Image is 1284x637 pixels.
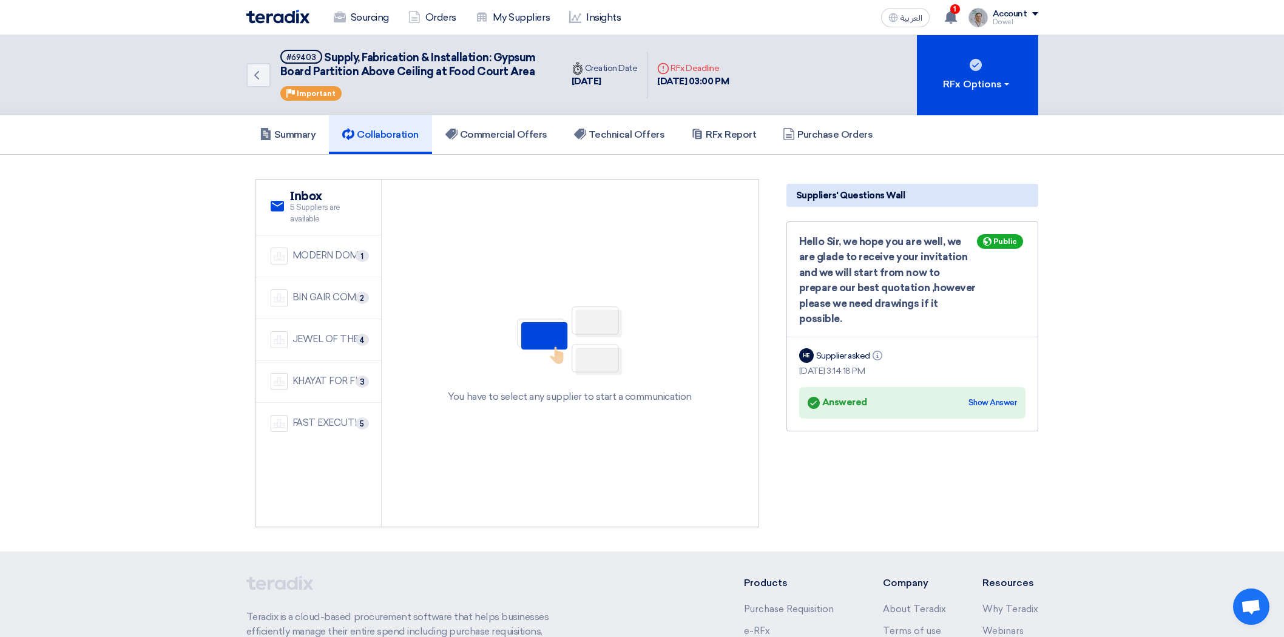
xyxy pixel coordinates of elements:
span: 1 [950,4,960,14]
a: Technical Offers [561,115,678,154]
div: FAST EXECUTION [292,416,367,430]
span: Important [297,89,336,98]
div: Supplier asked [816,349,885,362]
a: Commercial Offers [432,115,561,154]
a: About Teradix [883,604,946,615]
h5: Commercial Offers [445,129,547,141]
img: company-name [271,373,288,390]
button: RFx Options [917,35,1038,115]
span: Public [993,237,1017,246]
img: company-name [271,289,288,306]
h5: Technical Offers [574,129,664,141]
div: #69403 [286,53,316,61]
a: Why Teradix [982,604,1038,615]
a: Sourcing [324,4,399,31]
h5: Supply, Fabrication & Installation: Gypsum Board Partition Above Ceiling at Food Court Area [280,50,547,79]
img: No Partner Selected [509,302,630,380]
span: 1 [356,250,369,262]
div: JEWEL OF THE CRADLE [292,332,367,346]
span: 3 [356,376,369,388]
div: MODERN DOME CONTRACTING COMPANY [292,249,367,263]
div: [DATE] 3:14:18 PM [799,365,1026,377]
a: Open chat [1233,588,1269,625]
h5: Collaboration [342,129,419,141]
a: Terms of use [883,625,941,636]
h5: Purchase Orders [783,129,873,141]
a: e-RFx [744,625,770,636]
h5: RFx Report [691,129,756,141]
div: HE [799,348,814,363]
li: Resources [982,576,1038,590]
span: Suppliers' Questions Wall [796,189,905,202]
img: company-name [271,248,288,265]
div: Account [993,9,1027,19]
h5: Summary [260,129,316,141]
div: Creation Date [572,62,638,75]
div: [DATE] 03:00 PM [657,75,729,89]
a: Insights [559,4,630,31]
div: RFx Options [943,77,1012,92]
a: Orders [399,4,466,31]
span: Supply, Fabrication & Installation: Gypsum Board Partition Above Ceiling at Food Court Area [280,51,536,78]
li: Products [744,576,846,590]
a: Summary [246,115,329,154]
span: 2 [356,292,369,304]
img: company-name [271,331,288,348]
h2: Inbox [290,189,367,204]
a: My Suppliers [466,4,559,31]
button: العربية [881,8,930,27]
img: IMG_1753965247717.jpg [968,8,988,27]
a: RFx Report [678,115,769,154]
span: 4 [356,334,369,346]
div: RFx Deadline [657,62,729,75]
div: KHAYAT FOR FITOUT AND CONTRACTING [292,374,367,388]
img: company-name [271,415,288,432]
a: Purchase Orders [769,115,886,154]
li: Company [883,576,946,590]
span: 5 Suppliers are available [290,201,367,225]
div: BIN GAIR COMPANY [292,291,367,305]
div: Show Answer [968,397,1017,409]
div: Answered [808,394,867,411]
div: [DATE] [572,75,638,89]
span: 5 [356,417,369,430]
a: Webinars [982,625,1024,636]
div: Dowel [993,19,1038,25]
a: Purchase Requisition [744,604,834,615]
img: Teradix logo [246,10,309,24]
a: Collaboration [329,115,432,154]
div: You have to select any supplier to start a communication [448,389,691,404]
div: Hello Sir, we hope you are well, we are glade to receive your invitation and we will start from n... [799,234,1026,327]
span: العربية [900,14,922,22]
